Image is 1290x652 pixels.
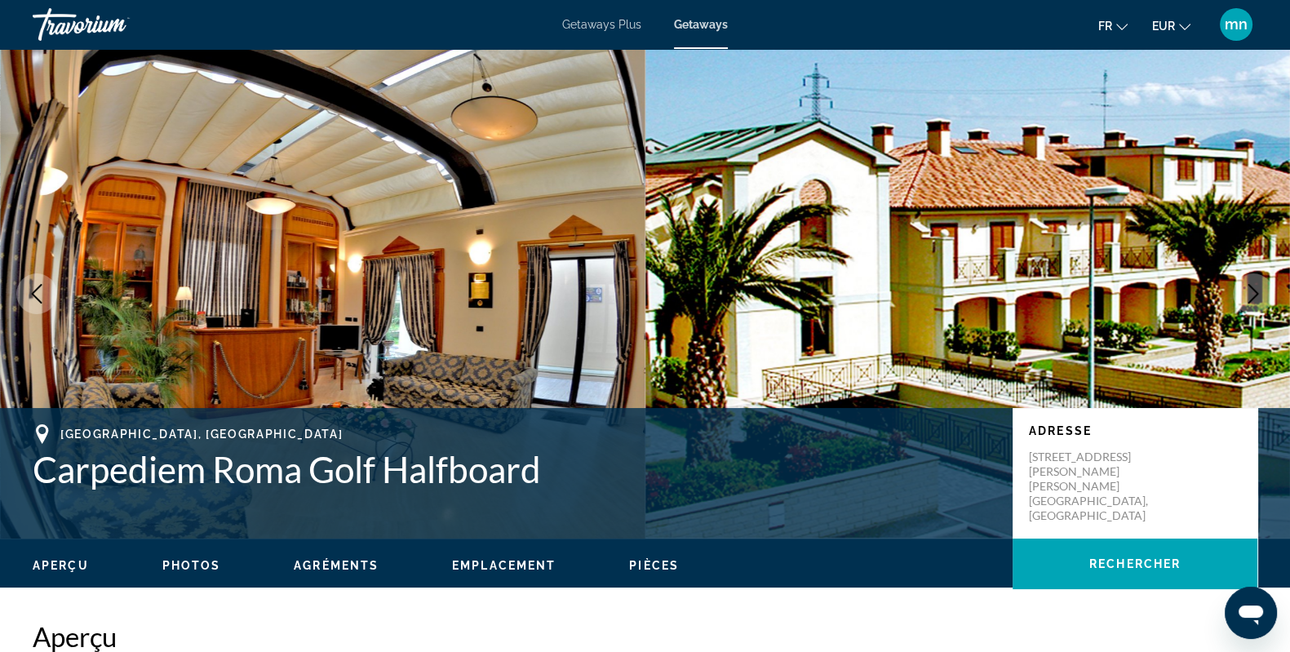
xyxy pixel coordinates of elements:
[16,273,57,314] button: Previous image
[1098,20,1112,33] span: fr
[1013,539,1257,589] button: Rechercher
[629,559,679,572] span: Pièces
[1029,450,1159,523] p: [STREET_ADDRESS][PERSON_NAME] [PERSON_NAME] [GEOGRAPHIC_DATA], [GEOGRAPHIC_DATA]
[294,558,379,573] button: Agréments
[1098,14,1128,38] button: Change language
[452,559,556,572] span: Emplacement
[162,559,221,572] span: Photos
[1029,424,1241,437] p: Adresse
[1152,14,1190,38] button: Change currency
[33,3,196,46] a: Travorium
[1225,587,1277,639] iframe: Button to launch messaging window
[1152,20,1175,33] span: EUR
[562,18,641,31] a: Getaways Plus
[1215,7,1257,42] button: User Menu
[33,559,89,572] span: Aperçu
[33,448,996,490] h1: Carpediem Roma Golf Halfboard
[162,558,221,573] button: Photos
[452,558,556,573] button: Emplacement
[1225,16,1248,33] span: mn
[674,18,728,31] a: Getaways
[629,558,679,573] button: Pièces
[1233,273,1274,314] button: Next image
[60,428,343,441] span: [GEOGRAPHIC_DATA], [GEOGRAPHIC_DATA]
[33,558,89,573] button: Aperçu
[294,559,379,572] span: Agréments
[1089,557,1181,570] span: Rechercher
